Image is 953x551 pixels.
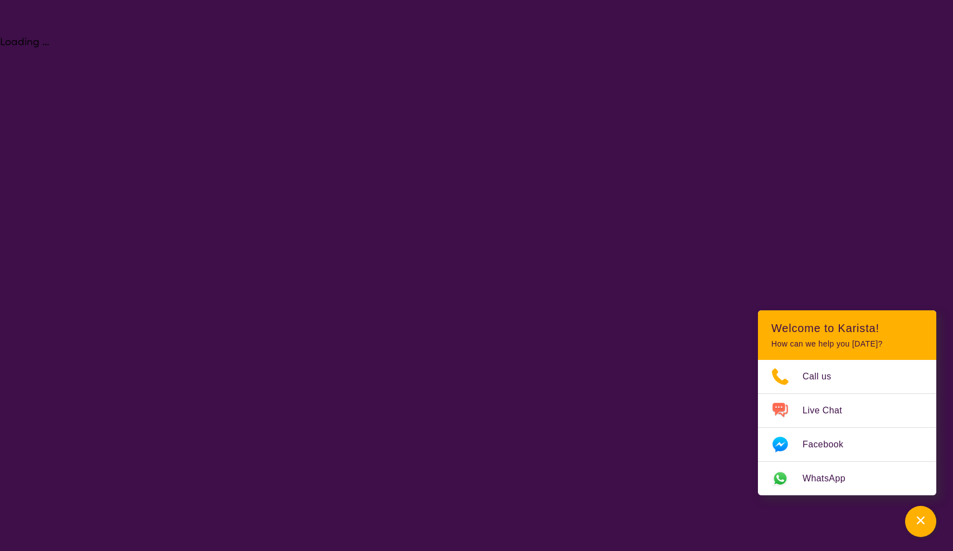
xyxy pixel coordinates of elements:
span: Call us [803,368,845,385]
p: How can we help you [DATE]? [771,339,923,349]
div: Channel Menu [758,310,936,495]
span: WhatsApp [803,470,859,487]
span: Facebook [803,436,857,453]
a: Web link opens in a new tab. [758,462,936,495]
button: Channel Menu [905,506,936,537]
span: Live Chat [803,402,855,419]
h2: Welcome to Karista! [771,321,923,335]
ul: Choose channel [758,360,936,495]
